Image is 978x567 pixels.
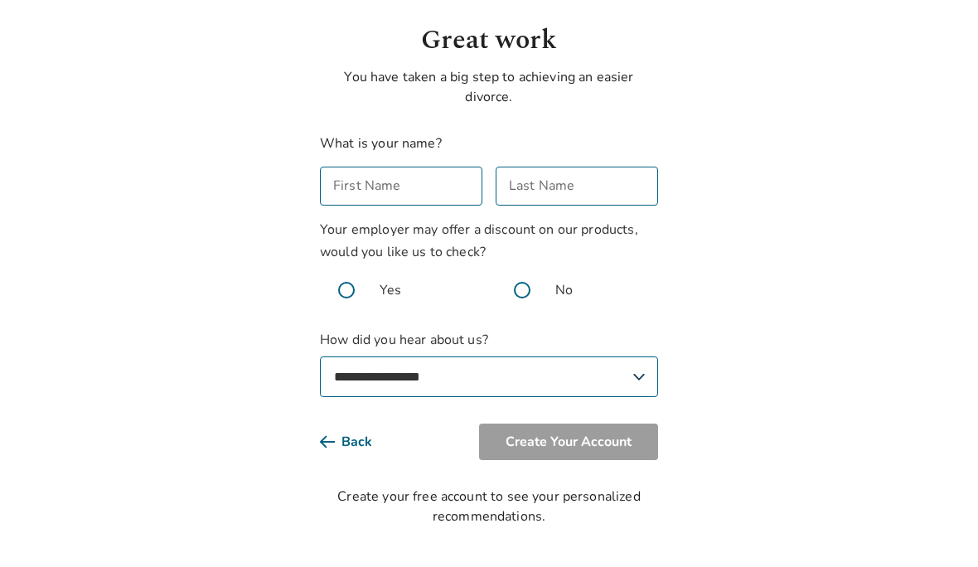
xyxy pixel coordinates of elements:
[320,357,658,398] select: How did you hear about us?
[320,135,442,153] label: What is your name?
[479,424,658,461] button: Create Your Account
[320,221,638,262] span: Your employer may offer a discount on our products, would you like us to check?
[555,281,573,301] span: No
[320,424,399,461] button: Back
[320,331,658,398] label: How did you hear about us?
[320,68,658,108] p: You have taken a big step to achieving an easier divorce.
[380,281,401,301] span: Yes
[320,22,658,61] h1: Great work
[320,487,658,527] div: Create your free account to see your personalized recommendations.
[895,487,978,567] iframe: Chat Widget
